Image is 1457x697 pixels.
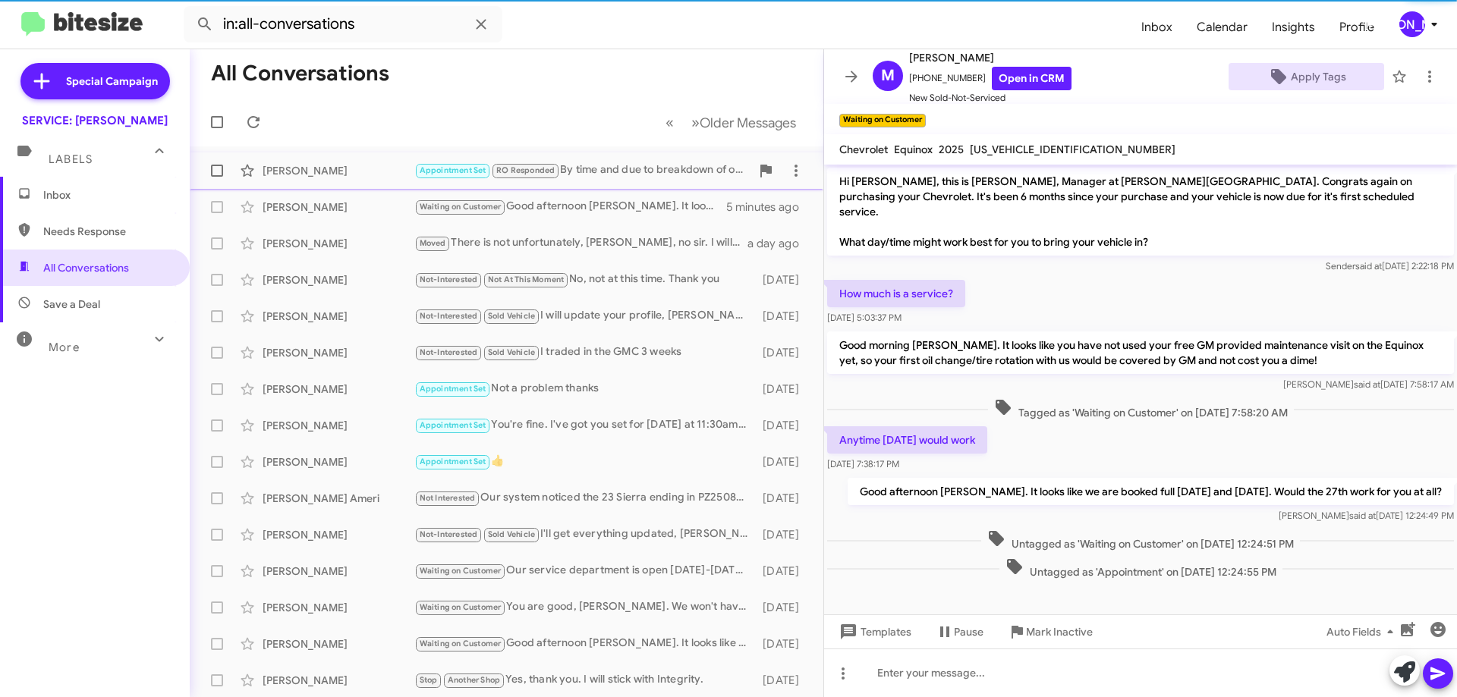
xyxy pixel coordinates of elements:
a: Inbox [1129,5,1185,49]
span: Waiting on Customer [420,202,502,212]
div: [PERSON_NAME] [263,309,414,324]
div: Not a problem thanks [414,380,755,397]
span: Stop [420,675,438,685]
div: [PERSON_NAME] [263,381,414,397]
div: [PERSON_NAME] [263,454,414,469]
span: Auto Fields [1326,618,1399,645]
span: Untagged as 'Waiting on Customer' on [DATE] 12:24:51 PM [981,529,1300,551]
a: Special Campaign [20,63,170,99]
span: Tagged as 'Waiting on Customer' on [DATE] 7:58:20 AM [988,398,1294,420]
div: [PERSON_NAME] [263,236,414,251]
span: Not At This Moment [488,275,565,284]
span: Needs Response [43,224,172,239]
a: Profile [1327,5,1386,49]
div: [DATE] [755,345,811,360]
div: [DATE] [755,636,811,651]
span: « [666,113,674,132]
div: There is not unfortunately, [PERSON_NAME], no sir. I will update your profile on here and mark as... [414,234,747,252]
button: Auto Fields [1314,618,1411,645]
div: [DATE] [755,673,811,688]
span: Special Campaign [66,74,158,89]
span: [PERSON_NAME] [909,49,1072,67]
span: Chevrolet [839,143,888,156]
p: Good morning [PERSON_NAME]. It looks like you have not used your free GM provided maintenance vis... [827,331,1454,374]
button: Pause [924,618,996,645]
div: Good afternoon [PERSON_NAME]. It looks like we are booked full [DATE] and [DATE]. Would the 27th ... [414,198,726,215]
div: By time and due to breakdown of oil viscosity, I would get it changed just within the next month ... [414,162,751,179]
span: Not-Interested [420,347,478,357]
input: Search [184,6,502,42]
span: Labels [49,152,93,166]
a: Open in CRM [992,67,1072,90]
div: SERVICE: [PERSON_NAME] [22,113,168,128]
div: [PERSON_NAME] [263,636,414,651]
p: How much is a service? [827,280,965,307]
div: [PERSON_NAME] [263,418,414,433]
span: [PERSON_NAME] [DATE] 12:24:49 PM [1279,510,1454,521]
div: Our service department is open [DATE]-[DATE], 730-530 and Saturdays from 8-3. We are booking into... [414,562,755,579]
span: RO Responded [496,165,555,175]
span: Waiting on Customer [420,639,502,648]
span: [PERSON_NAME] [DATE] 7:58:17 AM [1283,378,1454,390]
span: 2025 [939,143,964,156]
span: Appointment Set [420,420,486,430]
span: Appointment Set [420,165,486,175]
span: M [881,64,895,88]
h1: All Conversations [211,61,389,86]
div: [PERSON_NAME] [263,564,414,579]
span: said at [1349,510,1376,521]
div: I'll get everything updated, [PERSON_NAME]. Thank you for letting us know and have a wonderful re... [414,526,755,543]
div: [DATE] [755,381,811,397]
span: said at [1354,378,1380,390]
div: [DATE] [755,309,811,324]
div: You're fine. I've got you set for [DATE] at 11:30am, [PERSON_NAME]. And this will be a free oil c... [414,416,755,434]
span: Not-Interested [420,275,478,284]
p: Good afternoon [PERSON_NAME]. It looks like we are booked full [DATE] and [DATE]. Would the 27th ... [848,478,1454,505]
small: Waiting on Customer [839,114,926,127]
span: Inbox [43,187,172,203]
span: Waiting on Customer [420,566,502,576]
button: Apply Tags [1229,63,1384,90]
span: [DATE] 7:38:17 PM [827,458,899,469]
div: [DATE] [755,491,811,506]
button: Templates [824,618,924,645]
div: [PERSON_NAME] [1399,11,1425,37]
span: Equinox [894,143,933,156]
div: Yes, thank you. I will stick with Integrity. [414,671,755,689]
span: [DATE] 5:03:37 PM [827,312,902,323]
div: Our system noticed the 23 Sierra ending in PZ250832 was here last November and was sending a "rem... [414,489,755,507]
p: Anytime [DATE] would work [827,426,987,454]
span: Appointment Set [420,384,486,394]
div: [DATE] [755,272,811,287]
span: Moved [420,238,446,248]
div: I traded in the GMC 3 weeks [414,344,755,361]
button: Mark Inactive [996,618,1105,645]
span: Not-Interested [420,529,478,539]
div: [PERSON_NAME] [263,673,414,688]
a: Insights [1260,5,1327,49]
div: 5 minutes ago [726,199,811,215]
div: [DATE] [755,527,811,542]
div: [PERSON_NAME] [263,272,414,287]
a: Calendar [1185,5,1260,49]
div: [PERSON_NAME] [263,527,414,542]
span: Another Shop [448,675,500,685]
button: [PERSON_NAME] [1386,11,1440,37]
div: [DATE] [755,454,811,469]
div: [PERSON_NAME] [263,163,414,178]
span: said at [1355,260,1382,272]
div: [DATE] [755,418,811,433]
span: Appointment Set [420,457,486,466]
p: Hi [PERSON_NAME], this is [PERSON_NAME], Manager at [PERSON_NAME][GEOGRAPHIC_DATA]. Congrats agai... [827,168,1454,256]
span: Not Interested [420,493,476,503]
span: Sold Vehicle [488,529,535,539]
span: Waiting on Customer [420,602,502,612]
span: [PHONE_NUMBER] [909,67,1072,90]
div: [DATE] [755,600,811,615]
div: I will update your profile, [PERSON_NAME]. Thank you for letting us know. Have a wonderful rest o... [414,307,755,325]
div: 👍 [414,453,755,470]
span: » [691,113,700,132]
span: Mark Inactive [1026,618,1093,645]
